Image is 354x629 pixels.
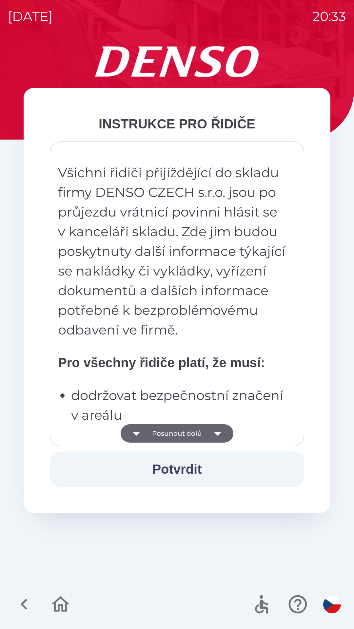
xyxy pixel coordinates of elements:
p: Všichni řidiči přijíždějící do skladu firmy DENSO CZECH s.r.o. jsou po průjezdu vrátnicí povinni ... [58,163,287,340]
img: Logo [24,46,330,77]
img: cs flag [323,596,341,613]
p: [DATE] [8,7,53,26]
div: INSTRUKCE PRO ŘIDIČE [50,114,304,134]
button: Posunout dolů [121,424,233,443]
strong: Pro všechny řidiče platí, že musí: [58,355,265,370]
p: dodržovat bezpečnostní značení v areálu [71,386,287,425]
p: 20:33 [312,7,346,26]
button: Potvrdit [50,451,304,487]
